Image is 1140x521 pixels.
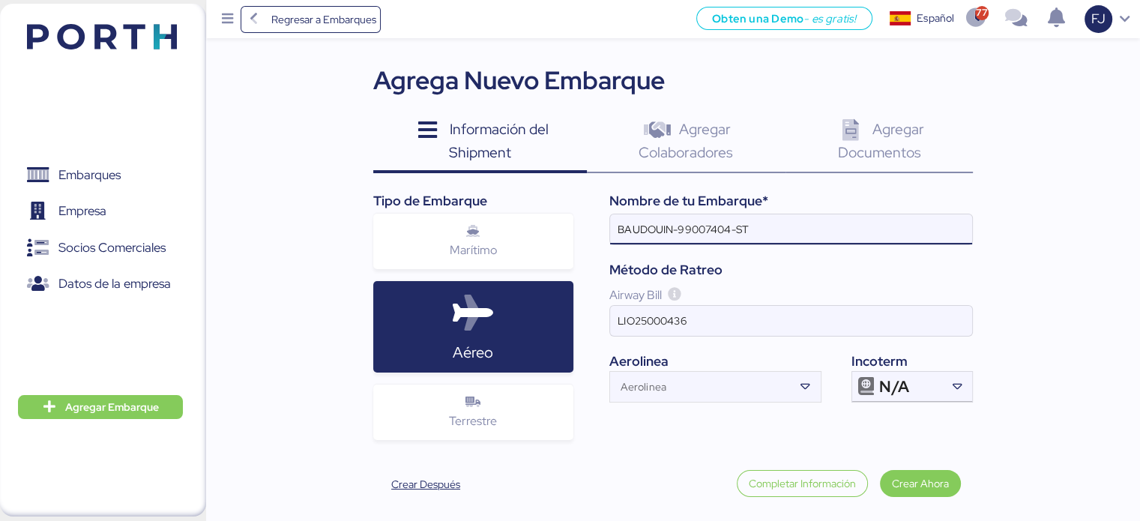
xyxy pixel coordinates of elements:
[58,164,121,186] span: Embarques
[215,7,241,32] button: Menu
[10,158,184,193] a: Embarques
[271,10,376,28] span: Regresar a Embarques
[639,119,733,162] span: Agregar Colaboradores
[10,194,184,229] a: Empresa
[10,267,184,301] a: Datos de la empresa
[1091,9,1106,28] span: FJ
[837,119,923,162] span: Agregar Documentos
[58,200,106,222] span: Empresa
[10,231,184,265] a: Socios Comerciales
[851,352,973,371] div: Incoterm
[373,470,478,499] button: Crear Después
[609,287,662,303] span: Airway Bill
[609,260,973,280] div: Método de Ratreo
[18,395,183,419] button: Agregar Embarque
[880,470,961,497] button: Crear Ahora
[373,191,573,211] div: Tipo de Embarque
[453,343,493,362] span: Aéreo
[917,10,954,26] div: Español
[450,242,497,258] span: Marítimo
[58,237,166,259] span: Socios Comerciales
[610,382,794,400] input: Aerolinea
[609,352,821,371] div: Aerolinea
[749,475,856,493] span: Completar Información
[391,475,460,493] span: Crear Después
[609,191,973,211] div: Nombre de tu Embarque*
[449,119,549,162] span: Información del Shipment
[610,214,972,244] input: Ejemplo: orden de compra / proveedor / cliente / factura comercial
[373,61,665,99] div: Agrega Nuevo Embarque
[610,306,972,336] input: Ejemplo: 012345678900
[737,470,868,497] button: Completar Información
[892,475,949,493] span: Crear Ahora
[449,413,497,429] span: Terrestre
[65,398,159,416] span: Agregar Embarque
[241,6,381,33] a: Regresar a Embarques
[58,273,171,295] span: Datos de la empresa
[879,380,908,394] span: N/A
